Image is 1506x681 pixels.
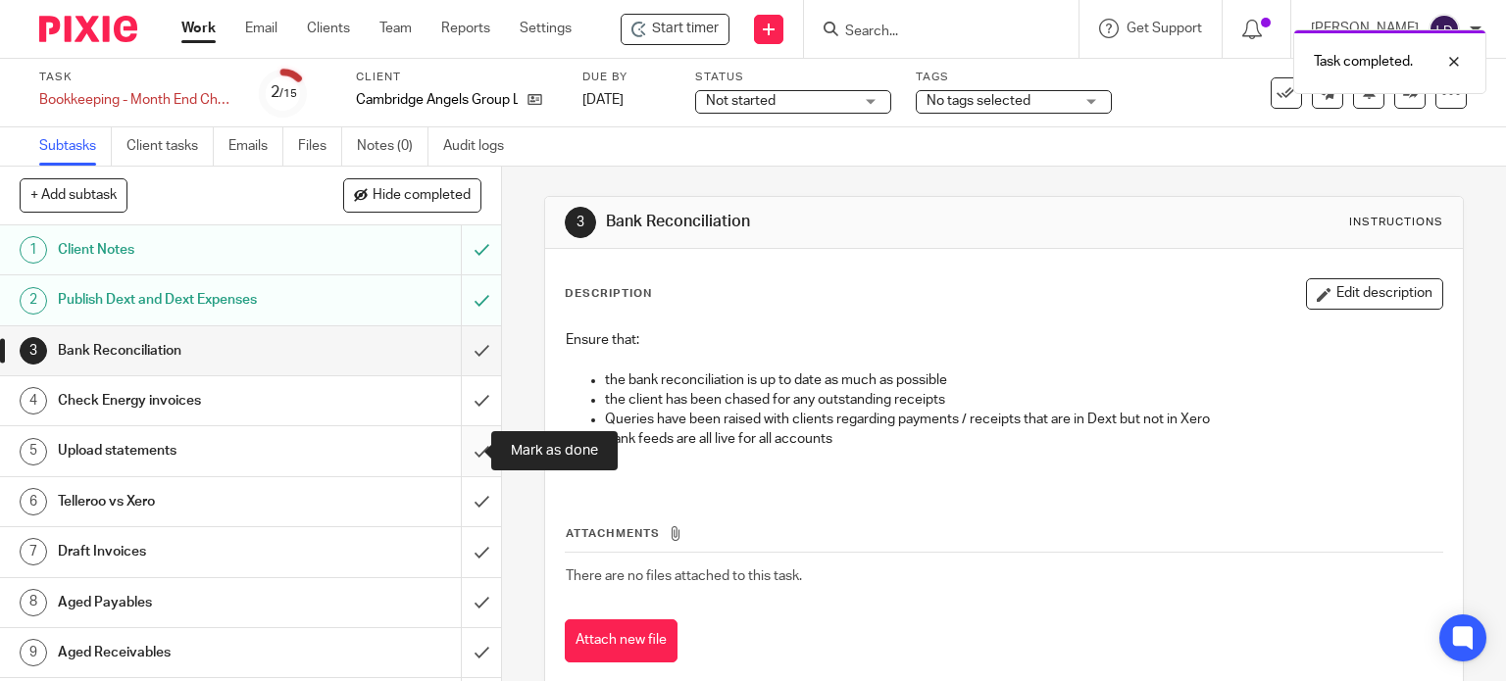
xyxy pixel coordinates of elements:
[20,488,47,515] div: 6
[605,410,1443,429] p: Queries have been raised with clients regarding payments / receipts that are in Dext but not in Xero
[58,588,314,617] h1: Aged Payables
[605,429,1443,449] p: Bank feeds are all live for all accounts
[20,438,47,465] div: 5
[605,370,1443,390] p: the bank reconciliation is up to date as much as possible
[652,19,719,39] span: Start timer
[1429,14,1460,45] img: svg%3E
[271,81,297,104] div: 2
[58,235,314,265] h1: Client Notes
[307,19,350,38] a: Clients
[1349,215,1443,230] div: Instructions
[20,178,127,212] button: + Add subtask
[520,19,572,38] a: Settings
[58,638,314,667] h1: Aged Receivables
[298,127,342,166] a: Files
[565,619,678,663] button: Attach new file
[20,387,47,414] div: 4
[20,337,47,365] div: 3
[20,538,47,565] div: 7
[228,127,283,166] a: Emails
[356,70,558,85] label: Client
[621,14,729,45] div: Cambridge Angels Group Ltd - Bookkeeping - Month End Checks
[181,19,216,38] a: Work
[927,94,1030,108] span: No tags selected
[441,19,490,38] a: Reports
[605,390,1443,410] p: the client has been chased for any outstanding receipts
[39,127,112,166] a: Subtasks
[443,127,519,166] a: Audit logs
[20,236,47,264] div: 1
[582,70,671,85] label: Due by
[39,90,235,110] div: Bookkeeping - Month End Checks
[357,127,428,166] a: Notes (0)
[356,90,518,110] p: Cambridge Angels Group Ltd
[126,127,214,166] a: Client tasks
[566,330,1443,350] p: Ensure that:
[58,537,314,566] h1: Draft Invoices
[58,436,314,465] h1: Upload statements
[606,212,1045,232] h1: Bank Reconciliation
[1314,52,1413,72] p: Task completed.
[566,528,660,539] span: Attachments
[582,93,624,107] span: [DATE]
[379,19,412,38] a: Team
[343,178,481,212] button: Hide completed
[58,487,314,516] h1: Telleroo vs Xero
[565,207,596,238] div: 3
[706,94,776,108] span: Not started
[58,386,314,415] h1: Check Energy invoices
[20,639,47,666] div: 9
[58,336,314,365] h1: Bank Reconciliation
[373,188,471,204] span: Hide completed
[566,569,802,583] span: There are no files attached to this task.
[565,286,652,302] p: Description
[245,19,277,38] a: Email
[279,88,297,99] small: /15
[1306,278,1443,310] button: Edit description
[39,70,235,85] label: Task
[695,70,891,85] label: Status
[58,285,314,315] h1: Publish Dext and Dext Expenses
[20,287,47,315] div: 2
[20,589,47,616] div: 8
[39,16,137,42] img: Pixie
